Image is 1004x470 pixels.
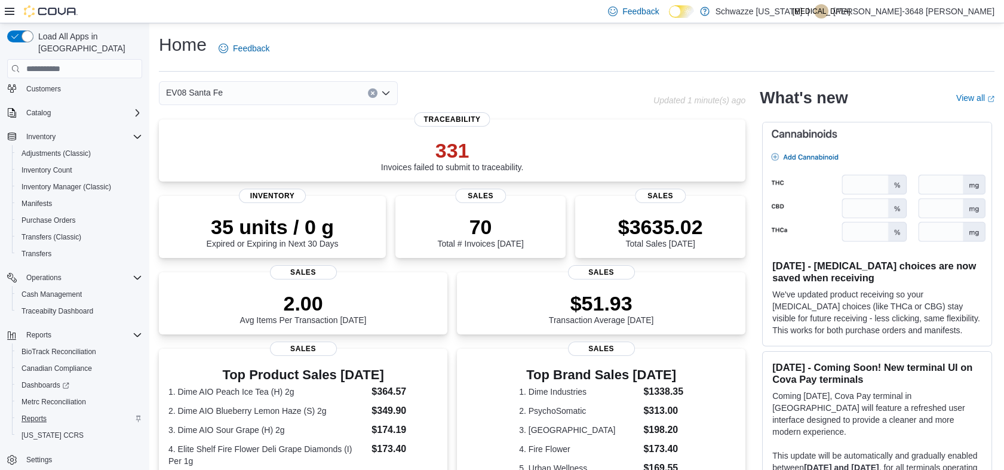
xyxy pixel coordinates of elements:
[549,291,654,315] p: $51.93
[22,232,81,242] span: Transfers (Classic)
[12,427,147,444] button: [US_STATE] CCRS
[22,364,92,373] span: Canadian Compliance
[22,249,51,259] span: Transfers
[159,33,207,57] h1: Home
[17,180,142,194] span: Inventory Manager (Classic)
[22,271,142,285] span: Operations
[643,442,683,456] dd: $173.40
[26,330,51,340] span: Reports
[22,397,86,407] span: Metrc Reconciliation
[270,265,337,279] span: Sales
[618,215,703,248] div: Total Sales [DATE]
[17,196,142,211] span: Manifests
[415,112,490,127] span: Traceability
[716,4,803,19] p: Schwazze [US_STATE]
[12,195,147,212] button: Manifests
[22,130,60,144] button: Inventory
[956,93,994,103] a: View allExternal link
[549,291,654,325] div: Transaction Average [DATE]
[22,81,142,96] span: Customers
[17,287,87,302] a: Cash Management
[207,215,339,239] p: 35 units / 0 g
[2,105,147,121] button: Catalog
[33,30,142,54] span: Load All Apps in [GEOGRAPHIC_DATA]
[22,328,142,342] span: Reports
[22,328,56,342] button: Reports
[12,229,147,245] button: Transfers (Classic)
[17,411,51,426] a: Reports
[635,189,686,203] span: Sales
[368,88,377,98] button: Clear input
[833,4,994,19] p: [PERSON_NAME]-3648 [PERSON_NAME]
[24,5,78,17] img: Cova
[12,286,147,303] button: Cash Management
[22,431,84,440] span: [US_STATE] CCRS
[214,36,274,60] a: Feedback
[168,386,367,398] dt: 1. Dime AIO Peach Ice Tea (H) 2g
[17,213,142,228] span: Purchase Orders
[22,453,57,467] a: Settings
[618,215,703,239] p: $3635.02
[2,451,147,468] button: Settings
[772,260,982,284] h3: [DATE] - [MEDICAL_DATA] choices are now saved when receiving
[240,291,367,315] p: 2.00
[12,360,147,377] button: Canadian Compliance
[12,212,147,229] button: Purchase Orders
[168,405,367,417] dt: 2. Dime AIO Blueberry Lemon Haze (S) 2g
[17,180,116,194] a: Inventory Manager (Classic)
[17,213,81,228] a: Purchase Orders
[437,215,523,248] div: Total # Invoices [DATE]
[239,189,306,203] span: Inventory
[22,380,69,390] span: Dashboards
[519,405,638,417] dt: 2. PsychoSomatic
[22,290,82,299] span: Cash Management
[643,404,683,418] dd: $313.00
[653,96,745,105] p: Updated 1 minute(s) ago
[22,347,96,357] span: BioTrack Reconciliation
[207,215,339,248] div: Expired or Expiring in Next 30 Days
[17,361,142,376] span: Canadian Compliance
[22,182,111,192] span: Inventory Manager (Classic)
[987,96,994,103] svg: External link
[17,196,57,211] a: Manifests
[12,394,147,410] button: Metrc Reconciliation
[17,411,142,426] span: Reports
[17,247,56,261] a: Transfers
[17,247,142,261] span: Transfers
[22,271,66,285] button: Operations
[437,215,523,239] p: 70
[568,265,635,279] span: Sales
[772,288,982,336] p: We've updated product receiving so your [MEDICAL_DATA] choices (like THCa or CBG) stay visible fo...
[233,42,269,54] span: Feedback
[22,149,91,158] span: Adjustments (Classic)
[17,345,142,359] span: BioTrack Reconciliation
[643,423,683,437] dd: $198.20
[519,443,638,455] dt: 4. Fire Flower
[22,452,142,467] span: Settings
[17,146,96,161] a: Adjustments (Classic)
[12,179,147,195] button: Inventory Manager (Classic)
[371,385,438,399] dd: $364.57
[793,4,851,19] span: [MEDICAL_DATA]
[168,443,367,467] dt: 4. Elite Shelf Fire Flower Deli Grape Diamonds (I) Per 1g
[814,4,828,19] div: Tyler-3648 Ortiz
[17,146,142,161] span: Adjustments (Classic)
[669,18,670,19] span: Dark Mode
[22,106,56,120] button: Catalog
[12,145,147,162] button: Adjustments (Classic)
[17,163,77,177] a: Inventory Count
[17,230,142,244] span: Transfers (Classic)
[12,303,147,320] button: Traceabilty Dashboard
[17,163,142,177] span: Inventory Count
[168,368,438,382] h3: Top Product Sales [DATE]
[12,162,147,179] button: Inventory Count
[12,343,147,360] button: BioTrack Reconciliation
[26,108,51,118] span: Catalog
[2,269,147,286] button: Operations
[22,130,142,144] span: Inventory
[22,216,76,225] span: Purchase Orders
[17,304,98,318] a: Traceabilty Dashboard
[12,245,147,262] button: Transfers
[2,128,147,145] button: Inventory
[381,139,524,172] div: Invoices failed to submit to traceability.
